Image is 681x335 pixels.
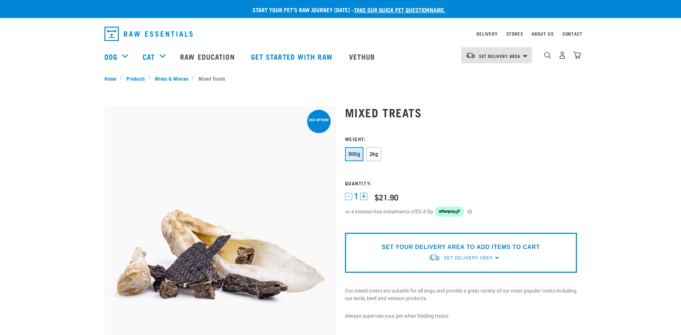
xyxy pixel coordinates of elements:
[532,32,554,35] a: About Us
[99,24,583,44] nav: dropdown navigation
[342,42,384,71] a: Vethub
[345,193,352,200] button: -
[382,243,540,252] p: SET YOUR DELIVERY AREA TO ADD ITEMS TO CART
[476,32,497,35] a: Delivery
[429,254,440,261] img: van-moving.png
[244,42,342,71] a: Get started with Raw
[573,51,581,59] img: home-icon@2x.png
[104,51,117,62] a: Dog
[348,151,360,157] span: 300g
[122,74,148,82] a: Products
[143,51,155,62] a: Cat
[435,207,464,217] img: Afterpay
[345,287,577,302] p: Our mixed treats are suitable for all dogs and provide a great variety of our most popular treats...
[466,52,475,59] img: van-moving.png
[360,193,367,200] button: +
[345,207,577,217] div: or 4 interest-free instalments of by
[415,208,428,216] span: $5.47
[375,193,398,202] div: $21.90
[345,180,577,186] h3: Quantity:
[444,255,493,261] span: Set Delivery Area
[369,151,378,157] span: 2kg
[559,51,566,59] img: user.png
[173,42,243,71] a: Raw Education
[104,27,193,41] img: Raw Essentials Logo
[563,32,583,35] a: Contact
[354,8,445,11] a: take our quick pet questionnaire.
[544,52,551,59] img: home-icon-1@2x.png
[151,74,192,82] a: Mixes & Minces
[104,74,120,82] a: Home
[479,55,521,57] span: Set Delivery Area
[345,312,577,320] p: Always supervise your pet when feeding treats.
[345,106,577,119] h1: Mixed Treats
[345,136,577,141] h3: Weight:
[104,74,577,82] nav: breadcrumbs
[506,32,523,35] a: Stores
[345,147,364,161] button: 300g
[354,193,358,200] span: 1
[366,147,381,161] button: 2kg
